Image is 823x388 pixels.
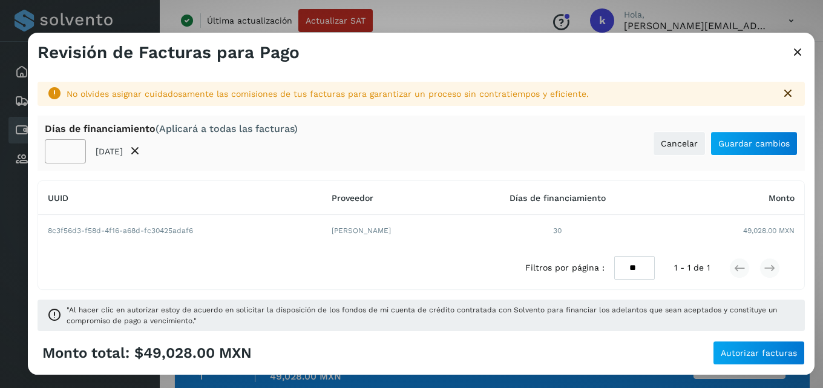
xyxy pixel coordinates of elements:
[38,42,300,63] h3: Revisión de Facturas para Pago
[721,349,797,357] span: Autorizar facturas
[674,261,710,274] span: 1 - 1 de 1
[134,344,252,362] span: $49,028.00 MXN
[718,139,790,148] span: Guardar cambios
[710,131,798,156] button: Guardar cambios
[457,215,657,246] td: 30
[67,88,771,100] div: No olvides asignar cuidadosamente las comisiones de tus facturas para garantizar un proceso sin c...
[661,139,698,148] span: Cancelar
[332,193,373,203] span: Proveedor
[525,261,605,274] span: Filtros por página :
[713,341,805,365] button: Autorizar facturas
[45,123,298,134] div: Días de financiamiento
[743,225,795,236] span: 49,028.00 MXN
[769,193,795,203] span: Monto
[96,146,123,157] p: [DATE]
[156,123,298,134] span: (Aplicará a todas las facturas)
[653,131,706,156] button: Cancelar
[510,193,606,203] span: Días de financiamiento
[42,344,130,362] span: Monto total:
[48,193,68,203] span: UUID
[322,215,457,246] td: [PERSON_NAME]
[67,304,795,326] span: "Al hacer clic en autorizar estoy de acuerdo en solicitar la disposición de los fondos de mi cuen...
[38,215,322,246] td: 8c3f56d3-f58d-4f16-a68d-fc30425adaf6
